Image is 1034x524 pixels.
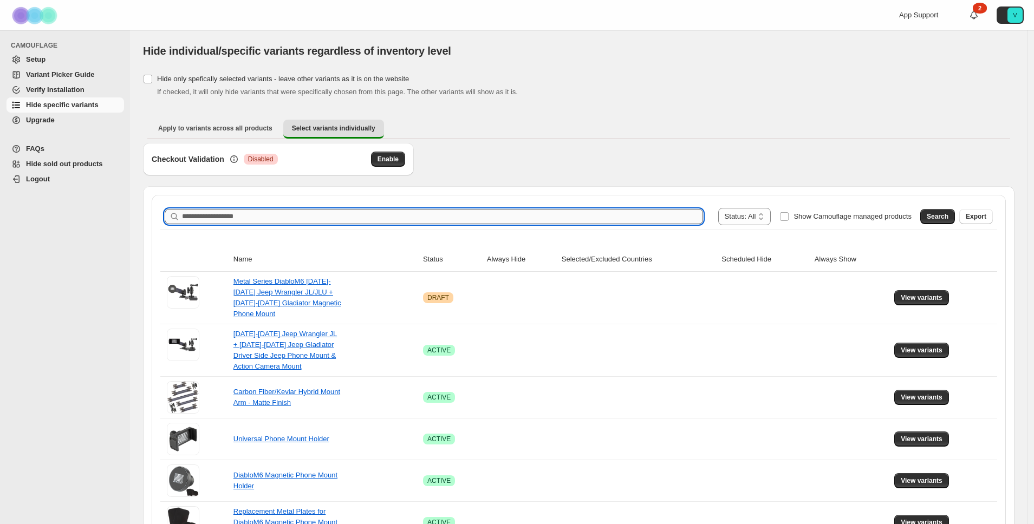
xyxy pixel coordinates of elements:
th: Selected/Excluded Countries [558,247,719,272]
a: Hide sold out products [6,156,124,172]
a: Variant Picker Guide [6,67,124,82]
button: Select variants individually [283,120,384,139]
span: Show Camouflage managed products [794,212,912,220]
button: View variants [894,390,949,405]
button: View variants [894,431,949,447]
a: Carbon Fiber/Kevlar Hybrid Mount Arm - Matte Finish [233,388,340,407]
a: Setup [6,52,124,67]
button: Avatar with initials V [997,6,1024,24]
img: Camouflage [9,1,63,30]
a: 2 [968,10,979,21]
a: Logout [6,172,124,187]
span: Avatar with initials V [1007,8,1023,23]
span: Setup [26,55,45,63]
button: View variants [894,290,949,305]
span: Hide individual/specific variants regardless of inventory level [143,45,451,57]
th: Scheduled Hide [718,247,811,272]
div: 2 [973,3,987,14]
button: Enable [371,152,405,167]
th: Name [230,247,420,272]
span: Hide only spefically selected variants - leave other variants as it is on the website [157,75,409,83]
span: CAMOUFLAGE [11,41,125,50]
span: Verify Installation [26,86,84,94]
span: ACTIVE [427,435,451,443]
span: ACTIVE [427,393,451,402]
span: ACTIVE [427,346,451,355]
button: Export [959,209,993,224]
span: View variants [901,293,942,302]
img: 2018-2023 Jeep Wrangler JL + 2020-2023 Jeep Gladiator Driver Side Jeep Phone Mount & Action Camer... [167,329,199,361]
span: Select variants individually [292,124,375,133]
span: App Support [899,11,938,19]
span: Hide sold out products [26,160,103,168]
th: Status [420,247,484,272]
h3: Checkout Validation [152,154,224,165]
a: FAQs [6,141,124,156]
span: Apply to variants across all products [158,124,272,133]
span: View variants [901,435,942,443]
a: Verify Installation [6,82,124,97]
th: Always Hide [484,247,558,272]
button: View variants [894,473,949,488]
button: Apply to variants across all products [149,120,281,137]
img: DiabloM6 Magnetic Phone Mount Holder [167,464,199,497]
a: Hide specific variants [6,97,124,113]
span: Upgrade [26,116,55,124]
span: Hide specific variants [26,101,99,109]
span: View variants [901,346,942,355]
a: Metal Series DiabloM6 [DATE]-[DATE] Jeep Wrangler JL/JLU + [DATE]-[DATE] Gladiator Magnetic Phone... [233,277,341,318]
span: Search [927,212,948,221]
span: ACTIVE [427,476,451,485]
th: Always Show [811,247,892,272]
span: View variants [901,476,942,485]
span: If checked, it will only hide variants that were specifically chosen from this page. The other va... [157,88,518,96]
span: Disabled [248,155,274,163]
a: [DATE]-[DATE] Jeep Wrangler JL + [DATE]-[DATE] Jeep Gladiator Driver Side Jeep Phone Mount & Acti... [233,330,337,370]
button: View variants [894,343,949,358]
img: Universal Phone Mount Holder [167,423,199,455]
a: Upgrade [6,113,124,128]
img: Metal Series DiabloM6 2018-2023 Jeep Wrangler JL/JLU + 2020-2023 Gladiator Magnetic Phone Mount [167,276,199,309]
span: Export [966,212,986,221]
span: Variant Picker Guide [26,70,94,78]
a: Universal Phone Mount Holder [233,435,329,443]
a: DiabloM6 Magnetic Phone Mount Holder [233,471,337,490]
text: V [1013,12,1017,18]
span: Enable [378,155,399,163]
button: Search [920,209,955,224]
span: FAQs [26,145,44,153]
span: Logout [26,175,50,183]
span: DRAFT [427,293,449,302]
img: Carbon Fiber/Kevlar Hybrid Mount Arm - Matte Finish [167,381,199,414]
span: View variants [901,393,942,402]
